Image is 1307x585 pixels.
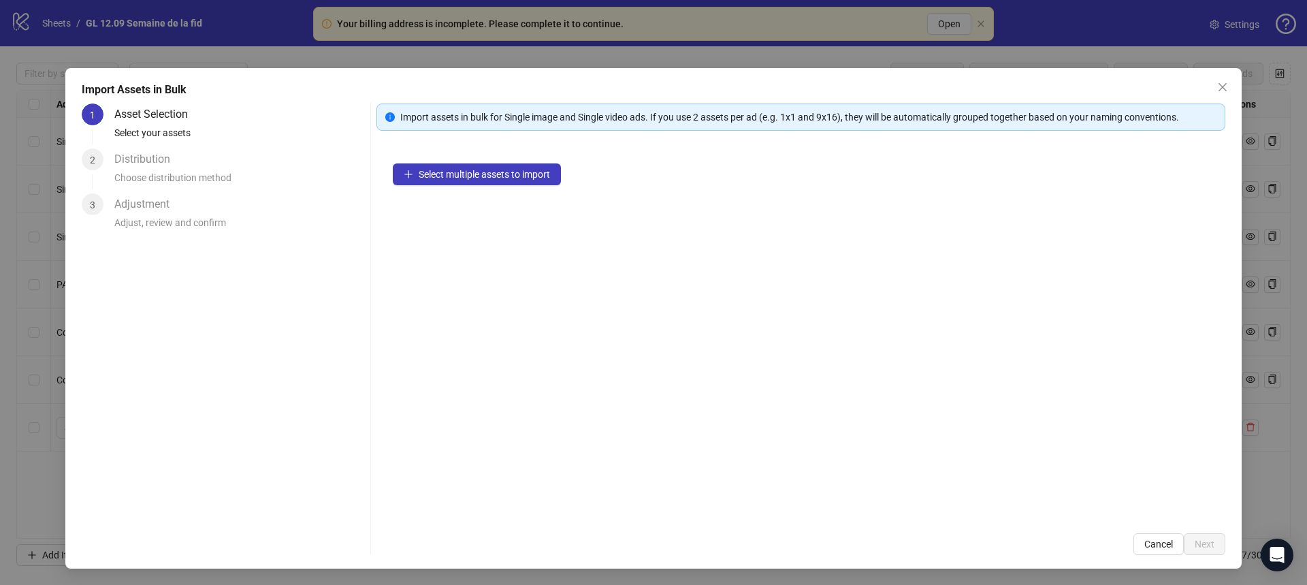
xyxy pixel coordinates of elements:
span: Select multiple assets to import [419,169,550,180]
div: Asset Selection [114,104,199,125]
span: 1 [90,110,95,121]
div: Adjust, review and confirm [114,215,365,238]
span: info-circle [385,112,395,122]
button: Select multiple assets to import [393,163,561,185]
button: Next [1184,533,1225,555]
button: Cancel [1133,533,1184,555]
div: Import assets in bulk for Single image and Single video ads. If you use 2 assets per ad (e.g. 1x1... [400,110,1216,125]
span: Cancel [1144,539,1173,550]
span: close [1217,82,1228,93]
div: Select your assets [114,125,365,148]
span: 2 [90,155,95,165]
button: Close [1212,76,1233,98]
div: Distribution [114,148,181,170]
div: Adjustment [114,193,180,215]
span: 3 [90,200,95,210]
div: Open Intercom Messenger [1261,539,1293,571]
span: plus [404,170,413,179]
div: Import Assets in Bulk [82,82,1225,98]
div: Choose distribution method [114,170,365,193]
